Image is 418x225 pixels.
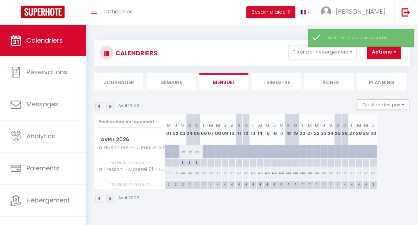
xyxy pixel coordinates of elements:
[243,181,249,187] div: 4
[320,181,327,187] div: 4
[229,114,236,145] th: 10
[336,122,339,129] abbr: S
[278,167,285,180] div: 145
[327,114,334,145] th: 24
[193,181,200,187] div: 4
[230,122,234,129] abbr: V
[179,167,186,180] div: 145
[179,114,186,145] th: 03
[264,114,271,145] th: 15
[308,122,312,129] abbr: M
[95,159,165,167] span: Nb Nuits minimum
[320,167,327,180] div: 145
[229,181,235,187] div: 4
[203,122,205,129] abbr: L
[273,122,276,129] abbr: J
[186,114,193,145] th: 04
[357,73,406,90] li: Planning
[172,181,179,187] div: 2
[236,181,242,187] div: 4
[193,145,200,158] div: 165
[252,73,301,90] li: Trimestre
[244,122,248,129] abbr: D
[236,114,243,145] th: 11
[349,167,356,180] div: 145
[278,181,285,187] div: 4
[313,181,320,187] div: 4
[341,181,348,187] div: 4
[26,68,67,76] span: Réservations
[370,114,377,145] th: 30
[334,114,341,145] th: 25
[186,145,193,158] div: 165
[349,114,356,145] th: 27
[285,114,292,145] th: 18
[181,122,184,129] abbr: V
[326,35,406,41] div: Tarifs mis à jour avec succès
[285,167,292,180] div: 145
[26,196,70,205] span: Hébergement
[313,114,320,145] th: 22
[306,167,313,180] div: 145
[327,181,334,187] div: 4
[336,7,385,16] span: [PERSON_NAME]
[188,122,191,129] abbr: S
[207,181,214,187] div: 4
[174,122,177,129] abbr: J
[199,73,248,90] li: Mensuel
[304,73,353,90] li: Tâches
[224,122,226,129] abbr: J
[292,181,299,187] div: 4
[250,181,256,187] div: 4
[285,181,292,187] div: 4
[341,167,349,180] div: 145
[306,114,313,145] th: 21
[214,114,222,145] th: 08
[351,122,353,129] abbr: L
[367,45,401,59] button: Actions
[299,181,306,187] div: 4
[264,181,271,187] div: 4
[356,167,363,180] div: 145
[195,122,199,129] abbr: D
[287,122,290,129] abbr: S
[306,181,313,187] div: 4
[349,181,355,187] div: 4
[214,181,221,187] div: 4
[21,6,65,18] img: Super Booking
[292,167,299,180] div: 145
[172,167,179,180] div: 115
[95,135,165,145] span: Avril 2026
[26,132,55,140] span: Analytics
[214,167,222,180] div: 145
[193,167,200,180] div: 145
[207,167,214,180] div: 145
[280,122,283,129] abbr: V
[258,122,262,129] abbr: M
[265,122,269,129] abbr: M
[327,167,334,180] div: 145
[98,115,161,128] input: Rechercher un logement...
[200,181,207,187] div: 4
[26,36,63,45] span: Calendriers
[26,100,59,108] span: Messages
[334,167,341,180] div: 145
[186,159,193,165] div: 3
[401,8,410,17] img: logout
[289,45,356,59] button: Filtrer par hébergement
[96,145,166,150] span: La Guérinière - La Paqueraie
[207,114,214,145] th: 07
[243,167,250,180] div: 145
[271,181,278,187] div: 4
[299,114,306,145] th: 20
[118,102,139,109] p: Avril 2026
[229,167,236,180] div: 145
[209,122,213,129] abbr: M
[96,167,166,172] span: La Tresson - Maretel 61 - Logement classé 4 étoiles
[250,167,257,180] div: 145
[114,45,157,61] h3: CALENDRIERS
[6,3,27,24] button: Ouvrir le widget de chat LiveChat
[243,114,250,145] th: 12
[356,114,363,145] th: 28
[108,8,132,15] span: Chercher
